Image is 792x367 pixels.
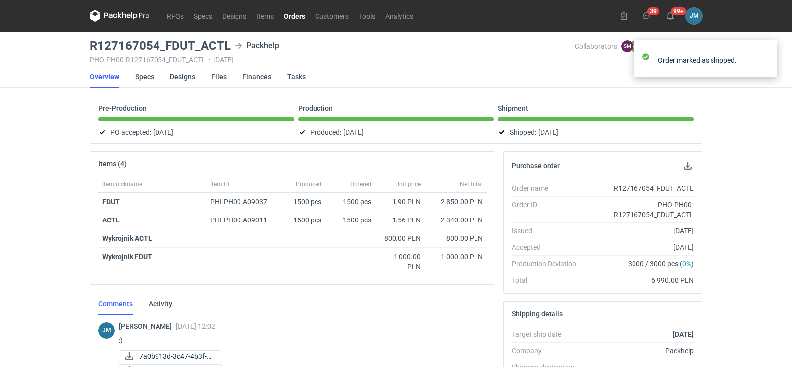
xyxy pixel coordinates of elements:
div: [DATE] [584,226,694,236]
div: 1 000.00 PLN [379,252,421,272]
h3: R127167054_FDUT_ACTL [90,40,231,52]
div: 800.00 PLN [429,233,483,243]
span: [DATE] [538,126,558,138]
p: :) [119,334,479,346]
div: [DATE] [584,242,694,252]
div: 2 340.00 PLN [429,215,483,225]
div: 6 990.00 PLN [584,275,694,285]
div: 1.56 PLN [379,215,421,225]
span: [DATE] [153,126,173,138]
span: [DATE] 12:02 [176,322,215,330]
a: Orders [279,10,310,22]
strong: Wykrojnik FDUT [102,253,152,261]
div: Accepted [512,242,584,252]
strong: FDUT [102,198,120,206]
div: Shipped: [498,126,694,138]
span: 0% [682,260,691,268]
span: • [208,56,211,64]
a: Specs [135,66,154,88]
div: 1500 pcs [281,211,325,229]
button: JM [686,8,702,24]
svg: Packhelp Pro [90,10,150,22]
h2: Shipping details [512,310,563,318]
a: Activity [149,293,172,315]
span: Unit price [396,180,421,188]
span: [PERSON_NAME] [119,322,176,330]
div: Produced: [298,126,494,138]
span: Item ID [210,180,229,188]
a: Customers [310,10,354,22]
div: Joanna Myślak [98,322,115,339]
div: PO accepted: [98,126,294,138]
span: 7a0b913d-3c47-4b3f-a... [139,351,213,362]
button: 99+ [662,8,678,24]
p: Production [298,104,333,112]
strong: Wykrojnik ACTL [102,234,152,242]
p: Shipment [498,104,528,112]
span: Item nickname [102,180,142,188]
div: 7a0b913d-3c47-4b3f-a6da-63603004464b.jpg [119,350,218,362]
a: Designs [170,66,195,88]
span: [DATE] [343,126,364,138]
a: Overview [90,66,119,88]
a: Analytics [380,10,418,22]
div: 1.90 PLN [379,197,421,207]
div: 2 850.00 PLN [429,197,483,207]
button: Download PO [682,160,694,172]
div: PHO-PH00-R127167054_FDUT_ACTL [584,200,694,220]
div: 800.00 PLN [379,233,421,243]
a: Comments [98,293,133,315]
button: 39 [639,8,655,24]
h2: Items (4) [98,160,127,168]
a: ACTL [102,216,120,224]
h2: Purchase order [512,162,560,170]
div: Packhelp [235,40,279,52]
span: Ordered [350,180,371,188]
a: RFQs [162,10,189,22]
p: Pre-Production [98,104,147,112]
span: 3000 / 3000 pcs ( ) [628,259,694,269]
span: Net total [460,180,483,188]
strong: [DATE] [673,330,694,338]
div: Production Deviation [512,259,584,269]
figcaption: JM [98,322,115,339]
a: Specs [189,10,217,22]
a: Tasks [287,66,306,88]
div: Issued [512,226,584,236]
div: Order marked as shipped. [658,55,762,65]
div: Total [512,275,584,285]
a: Designs [217,10,251,22]
a: 7a0b913d-3c47-4b3f-a... [119,350,221,362]
div: Order ID [512,200,584,220]
div: R127167054_FDUT_ACTL [584,183,694,193]
div: 1 000.00 PLN [429,252,483,262]
div: 1500 pcs [281,193,325,211]
div: Company [512,346,584,356]
div: Target ship date [512,329,584,339]
div: PHI-PH00-A09011 [210,215,277,225]
div: 1500 pcs [325,193,375,211]
a: Tools [354,10,380,22]
button: close [762,55,769,65]
a: Finances [242,66,271,88]
figcaption: SM [621,40,633,52]
div: PHO-PH00-R127167054_FDUT_ACTL [DATE] [90,56,575,64]
span: Produced [296,180,321,188]
div: PHI-PH00-A09037 [210,197,277,207]
div: Packhelp [584,346,694,356]
span: Collaborators [575,42,617,50]
div: Order name [512,183,584,193]
div: 1500 pcs [325,211,375,229]
a: Files [211,66,227,88]
div: Joanna Myślak [686,8,702,24]
a: Items [251,10,279,22]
